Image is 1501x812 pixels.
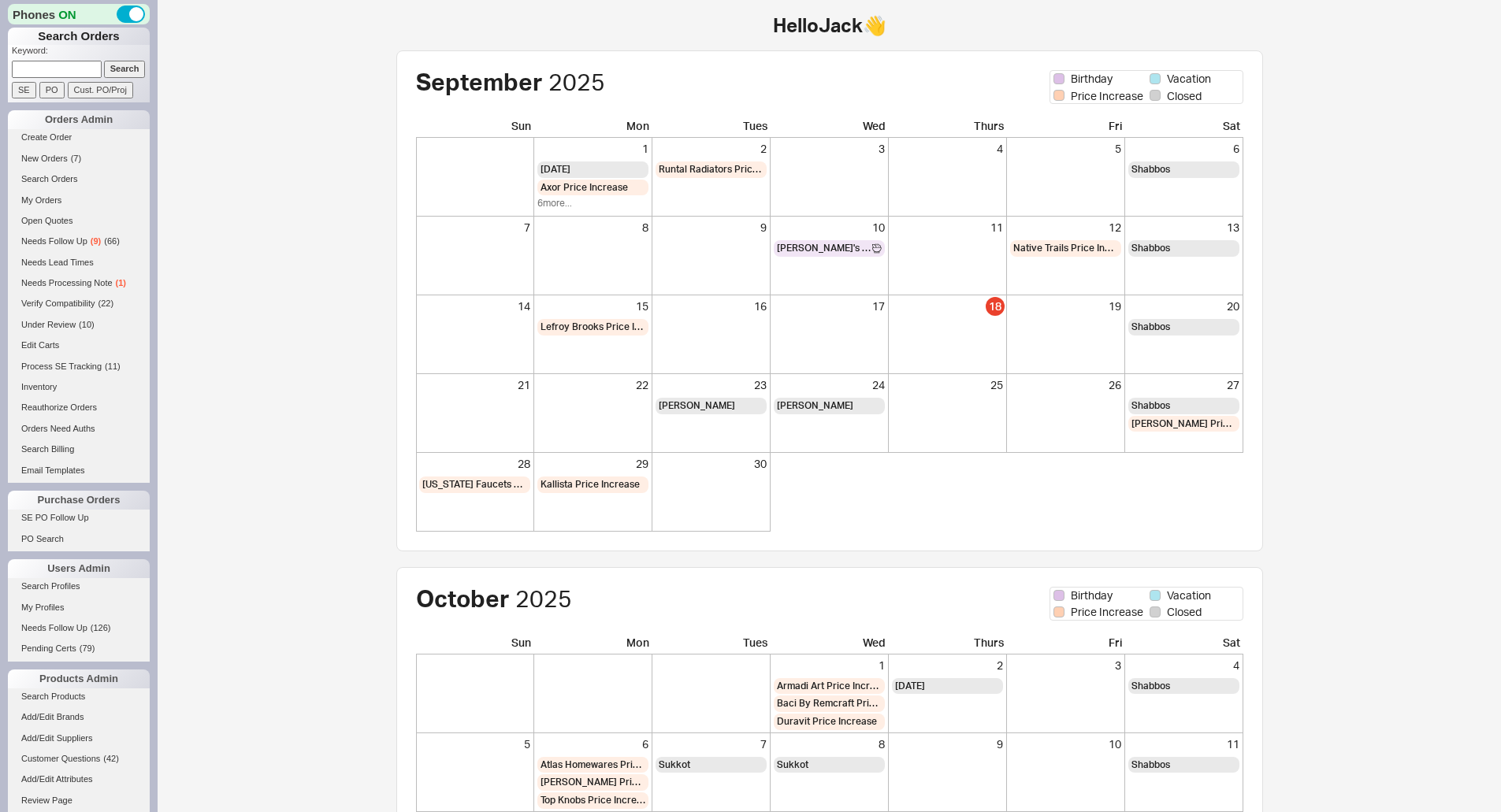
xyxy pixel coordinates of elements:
span: [PERSON_NAME] [659,399,735,413]
div: Tues [652,635,771,654]
span: Under Review [21,320,76,329]
span: ON [58,6,76,23]
span: October [416,584,510,613]
div: Thurs [889,635,1007,654]
span: 2025 [548,67,605,96]
span: Sukkot [777,758,808,772]
div: 7 [419,220,530,235]
div: 2 [656,141,767,157]
span: Needs Follow Up [21,623,87,632]
div: 28 [419,456,530,472]
div: 2 [892,658,1003,673]
a: Customer Questions(42) [8,751,150,767]
a: Needs Follow Up(126) [8,620,150,636]
div: Products Admin [8,669,150,688]
span: Duravit Price Increase [777,715,877,729]
div: 4 [1128,658,1239,673]
div: 3 [774,141,885,157]
span: Shabbos [1131,399,1170,413]
a: My Profiles [8,599,150,616]
div: 1 [537,141,648,157]
a: Orders Need Auths [8,421,150,437]
a: Needs Follow Up(9)(66) [8,233,150,250]
span: Price Increase [1071,88,1143,104]
span: 2025 [515,584,572,613]
div: 4 [892,141,1003,157]
span: Vacation [1167,71,1211,87]
span: Birthday [1071,71,1113,87]
div: 30 [656,456,767,472]
span: Kallista Price Increase [541,478,640,491]
div: 14 [419,298,530,314]
h1: Search Orders [8,28,150,45]
a: Inventory [8,379,150,395]
span: [PERSON_NAME] Price Increase [541,776,645,789]
a: Verify Compatibility(22) [8,295,150,312]
span: Axor Price Increase [541,181,628,195]
span: Top Knobs Price Increase [541,794,645,807]
span: Shabbos [1131,758,1170,772]
div: 16 [656,298,767,314]
div: 8 [537,220,648,235]
div: Purchase Orders [8,491,150,510]
span: Native Trails Price Increase [1013,242,1118,255]
span: Runtal Radiators Price Increase [659,163,764,176]
span: [PERSON_NAME] [777,399,853,413]
div: 15 [537,298,648,314]
div: 5 [419,736,530,752]
span: [PERSON_NAME] Price Increase [1131,417,1236,431]
div: Wed [771,635,889,654]
span: Vacation [1167,588,1211,603]
a: Email Templates [8,462,150,479]
a: Process SE Tracking(11) [8,358,150,375]
span: ( 22 ) [98,298,114,308]
input: Search [104,61,146,77]
div: Orders Admin [8,110,150,129]
span: September [416,67,543,96]
a: Pending Certs(79) [8,640,150,657]
div: Thurs [889,118,1007,138]
div: 3 [1010,658,1121,673]
a: Reauthorize Orders [8,399,150,416]
div: Sat [1125,118,1243,138]
a: Needs Lead Times [8,254,150,271]
span: Needs Processing Note [21,278,113,287]
a: New Orders(7) [8,150,150,167]
div: 19 [1010,298,1121,314]
input: PO [39,82,65,98]
span: Shabbos [1131,242,1170,255]
a: Search Billing [8,441,150,458]
span: Lefroy Brooks Price Increase [541,321,645,334]
div: Sat [1125,635,1243,654]
span: ( 1 ) [116,278,126,287]
span: Shabbos [1131,680,1170,693]
div: Users Admin [8,559,150,578]
div: 11 [892,220,1003,235]
span: Sukkot [659,758,690,772]
span: New Orders [21,154,68,163]
div: Sun [416,118,534,138]
div: 25 [892,377,1003,393]
div: 12 [1010,220,1121,235]
a: Search Profiles [8,578,150,595]
a: Add/Edit Attributes [8,771,150,788]
span: [DATE] [541,163,570,176]
span: ( 126 ) [91,623,111,632]
div: 10 [774,220,885,235]
input: SE [12,82,36,98]
a: Needs Processing Note(1) [8,275,150,291]
div: 6 [537,736,648,752]
div: Mon [534,635,652,654]
span: Verify Compatibility [21,298,95,308]
p: Keyword: [12,45,150,61]
div: 17 [774,298,885,314]
a: Add/Edit Suppliers [8,730,150,747]
div: 11 [1128,736,1239,752]
span: ( 42 ) [103,754,119,763]
span: Customer Questions [21,754,100,763]
div: 18 [986,297,1005,316]
div: 24 [774,377,885,393]
span: [PERSON_NAME]'s Birthday [777,242,872,255]
div: 6 [1128,141,1239,157]
h1: Hello Jack 👋 [333,16,1326,35]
